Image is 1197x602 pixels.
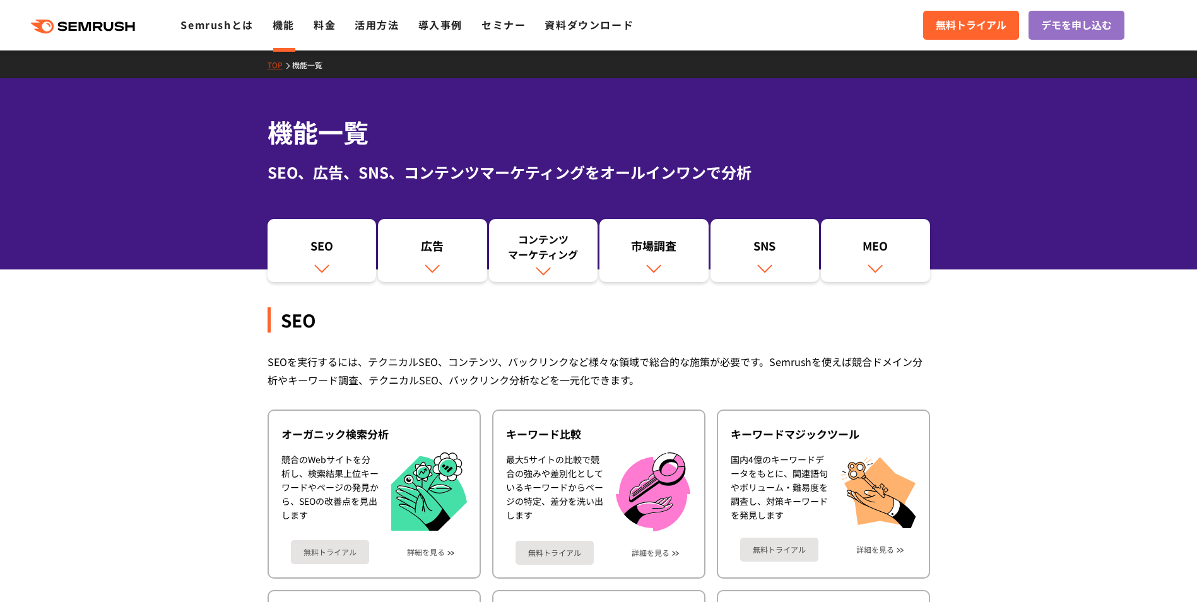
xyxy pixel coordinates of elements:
[384,238,481,259] div: 広告
[273,17,295,32] a: 機能
[856,545,894,554] a: 詳細を見る
[268,59,292,70] a: TOP
[717,238,813,259] div: SNS
[489,219,598,282] a: コンテンツマーケティング
[292,59,332,70] a: 機能一覧
[616,452,690,531] img: キーワード比較
[378,219,487,282] a: 広告
[740,538,818,562] a: 無料トライアル
[821,219,930,282] a: MEO
[506,452,603,531] div: 最大5サイトの比較で競合の強みや差別化としているキーワードからページの特定、差分を洗い出します
[281,452,379,531] div: 競合のWebサイトを分析し、検索結果上位キーワードやページの発見から、SEOの改善点を見出します
[711,219,820,282] a: SNS
[355,17,399,32] a: 活用方法
[418,17,463,32] a: 導入事例
[606,238,702,259] div: 市場調査
[268,114,930,151] h1: 機能一覧
[268,161,930,184] div: SEO、広告、SNS、コンテンツマーケティングをオールインワンで分析
[840,452,916,528] img: キーワードマジックツール
[180,17,253,32] a: Semrushとは
[481,17,526,32] a: セミナー
[314,17,336,32] a: 料金
[516,541,594,565] a: 無料トライアル
[936,17,1006,33] span: 無料トライアル
[268,353,930,389] div: SEOを実行するには、テクニカルSEO、コンテンツ、バックリンクなど様々な領域で総合的な施策が必要です。Semrushを使えば競合ドメイン分析やキーワード調査、テクニカルSEO、バックリンク分析...
[1041,17,1112,33] span: デモを申し込む
[281,427,467,442] div: オーガニック検索分析
[506,427,692,442] div: キーワード比較
[545,17,634,32] a: 資料ダウンロード
[632,548,669,557] a: 詳細を見る
[1029,11,1124,40] a: デモを申し込む
[391,452,467,531] img: オーガニック検索分析
[268,219,377,282] a: SEO
[495,232,592,262] div: コンテンツ マーケティング
[407,548,445,557] a: 詳細を見る
[827,238,924,259] div: MEO
[731,427,916,442] div: キーワードマジックツール
[268,307,930,333] div: SEO
[731,452,828,528] div: 国内4億のキーワードデータをもとに、関連語句やボリューム・難易度を調査し、対策キーワードを発見します
[291,540,369,564] a: 無料トライアル
[923,11,1019,40] a: 無料トライアル
[599,219,709,282] a: 市場調査
[274,238,370,259] div: SEO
